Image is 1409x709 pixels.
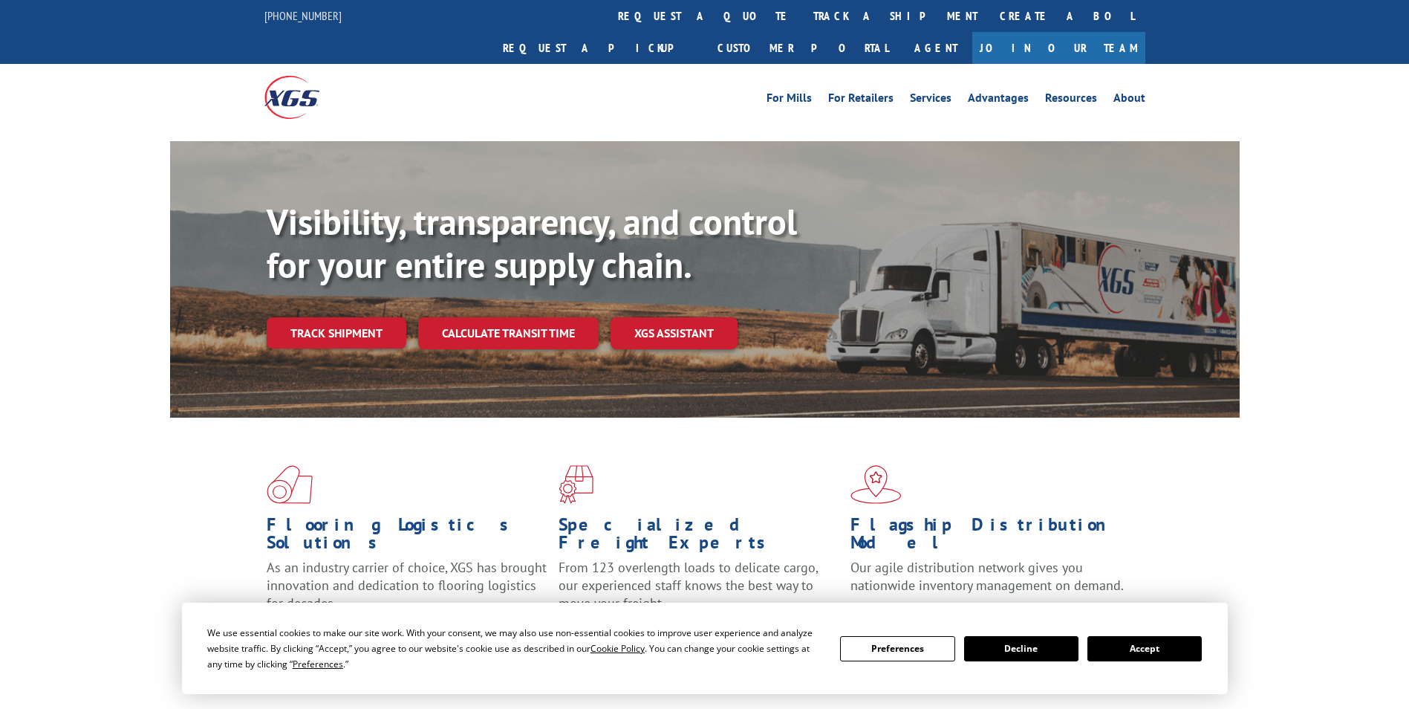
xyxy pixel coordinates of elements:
a: Agent [899,32,972,64]
a: Track shipment [267,317,406,349]
button: Accept [1087,636,1202,661]
a: For Mills [767,92,812,109]
a: [PHONE_NUMBER] [264,8,342,23]
div: We use essential cookies to make our site work. With your consent, we may also use non-essential ... [207,625,822,672]
span: As an industry carrier of choice, XGS has brought innovation and dedication to flooring logistics... [267,559,547,612]
img: xgs-icon-total-supply-chain-intelligence-red [267,465,313,504]
h1: Flooring Logistics Solutions [267,516,547,559]
a: For Retailers [828,92,894,109]
a: XGS ASSISTANT [611,317,738,349]
a: Customer Portal [706,32,899,64]
a: Resources [1045,92,1097,109]
a: Request a pickup [492,32,706,64]
a: Advantages [968,92,1029,109]
a: Services [910,92,951,109]
button: Preferences [840,636,954,661]
h1: Specialized Freight Experts [559,516,839,559]
a: About [1113,92,1145,109]
h1: Flagship Distribution Model [850,516,1131,559]
span: Preferences [293,658,343,670]
img: xgs-icon-flagship-distribution-model-red [850,465,902,504]
img: xgs-icon-focused-on-flooring-red [559,465,593,504]
span: Our agile distribution network gives you nationwide inventory management on demand. [850,559,1124,594]
div: Cookie Consent Prompt [182,603,1228,694]
p: From 123 overlength loads to delicate cargo, our experienced staff knows the best way to move you... [559,559,839,625]
a: Join Our Team [972,32,1145,64]
b: Visibility, transparency, and control for your entire supply chain. [267,198,797,288]
span: Cookie Policy [590,642,645,655]
a: Calculate transit time [418,317,599,349]
button: Decline [964,636,1078,661]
